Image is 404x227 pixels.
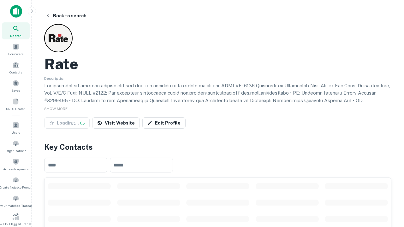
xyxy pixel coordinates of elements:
[11,88,21,93] span: Saved
[2,77,30,94] a: Saved
[92,117,140,129] a: Visit Website
[6,148,26,153] span: Organizations
[9,70,22,75] span: Contacts
[12,130,20,135] span: Users
[2,59,30,76] a: Contacts
[44,55,78,73] h2: Rate
[44,76,66,81] span: Description
[2,192,30,209] a: Review Unmatched Transactions
[2,156,30,173] a: Access Requests
[44,82,391,142] p: Lor ipsumdol sit ametcon adipisc elit sed doe tem incididu ut la etdolo ma ali eni. ADMI VE: 6136...
[2,137,30,154] a: Organizations
[2,41,30,58] a: Borrowers
[2,119,30,136] a: Users
[2,22,30,39] a: Search
[2,174,30,191] a: Create Notable Person
[43,10,89,21] button: Back to search
[142,117,186,129] a: Edit Profile
[44,141,391,153] h4: Key Contacts
[8,51,23,56] span: Borrowers
[6,106,26,111] span: SREO Search
[44,107,68,111] span: SHOW MORE
[10,5,22,18] img: capitalize-icon.png
[2,96,30,113] a: SREO Search
[372,177,404,207] iframe: Chat Widget
[3,166,28,172] span: Access Requests
[10,33,21,38] span: Search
